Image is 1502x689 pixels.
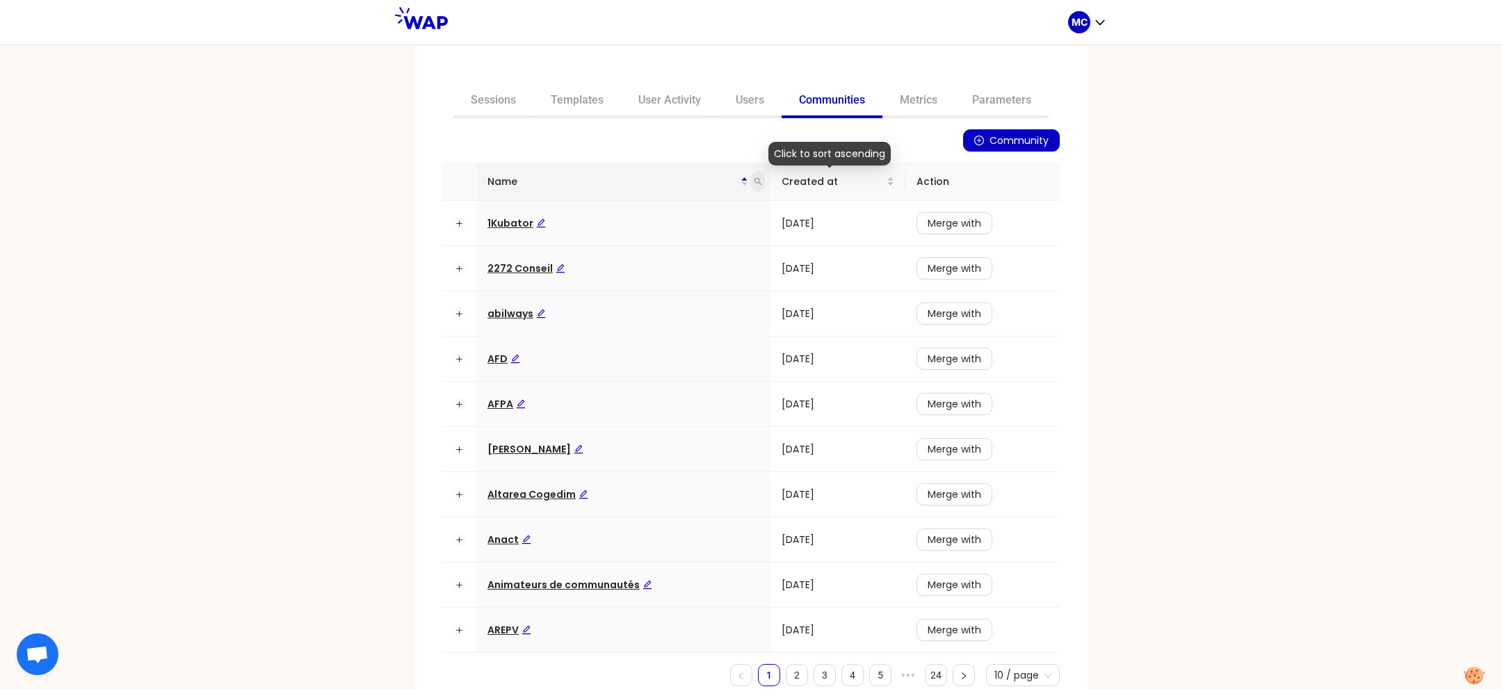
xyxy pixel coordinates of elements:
[751,171,765,192] span: search
[770,382,906,427] td: [DATE]
[870,665,891,686] a: 5
[897,664,919,686] li: Next 5 Pages
[782,174,887,189] span: Created at
[536,216,546,231] div: Edit
[905,163,1060,201] th: Action
[1072,15,1088,29] p: MC
[487,352,520,366] span: AFD
[916,528,992,551] button: Merge with
[916,619,992,641] button: Merge with
[574,441,583,457] div: Edit
[454,624,465,635] button: Expand row
[841,664,864,686] li: 4
[770,201,906,246] td: [DATE]
[487,623,531,637] span: AREPV
[536,218,546,228] span: edit
[487,307,546,321] span: abilways
[882,85,955,118] a: Metrics
[1068,11,1107,33] button: MC
[990,133,1049,148] span: Community
[928,577,981,592] span: Merge with
[487,216,546,230] span: 1Kubator
[916,257,992,279] button: Merge with
[955,85,1049,118] a: Parameters
[916,212,992,234] button: Merge with
[454,534,465,545] button: Expand row
[533,85,621,118] a: Templates
[928,216,981,231] span: Merge with
[718,85,782,118] a: Users
[516,396,526,412] div: Edit
[730,664,752,686] button: left
[928,351,981,366] span: Merge with
[487,442,583,456] a: [PERSON_NAME]Edit
[770,517,906,562] td: [DATE]
[487,261,565,275] a: 2272 ConseilEdit
[643,577,652,592] div: Edit
[454,353,465,364] button: Expand row
[454,218,465,229] button: Expand row
[770,562,906,608] td: [DATE]
[454,444,465,455] button: Expand row
[928,261,981,276] span: Merge with
[770,427,906,472] td: [DATE]
[770,291,906,337] td: [DATE]
[579,489,588,499] span: edit
[928,487,981,502] span: Merge with
[454,308,465,319] button: Expand row
[916,438,992,460] button: Merge with
[916,302,992,325] button: Merge with
[522,622,531,638] div: Edit
[974,136,984,147] span: plus-circle
[928,441,981,457] span: Merge with
[758,664,780,686] li: 1
[786,664,808,686] li: 2
[730,664,752,686] li: Previous Page
[17,633,58,675] div: Ouvrir le chat
[737,672,745,680] span: left
[487,352,520,366] a: AFDEdit
[770,246,906,291] td: [DATE]
[770,337,906,382] td: [DATE]
[759,665,780,686] a: 1
[487,533,531,546] span: Anact
[454,579,465,590] button: Expand row
[963,129,1060,152] button: plus-circleCommunity
[487,623,531,637] a: AREPVEdit
[953,664,975,686] button: right
[487,174,741,189] span: Name
[770,472,906,517] td: [DATE]
[487,487,588,501] a: Altarea CogedimEdit
[928,622,981,638] span: Merge with
[869,664,891,686] li: 5
[928,396,981,412] span: Merge with
[579,487,588,502] div: Edit
[786,665,807,686] a: 2
[454,263,465,274] button: Expand row
[516,399,526,409] span: edit
[994,665,1051,686] span: 10 / page
[928,532,981,547] span: Merge with
[522,535,531,544] span: edit
[487,578,652,592] a: Animateurs de communautésEdit
[621,85,718,118] a: User Activity
[556,264,565,273] span: edit
[926,665,946,686] a: 24
[768,142,891,165] div: Click to sort ascending
[536,309,546,318] span: edit
[487,216,546,230] a: 1KubatorEdit
[556,261,565,276] div: Edit
[770,608,906,653] td: [DATE]
[536,306,546,321] div: Edit
[487,533,531,546] a: AnactEdit
[916,393,992,415] button: Merge with
[454,398,465,410] button: Expand row
[897,664,919,686] span: •••
[916,574,992,596] button: Merge with
[643,580,652,590] span: edit
[522,625,531,635] span: edit
[925,664,947,686] li: 24
[454,489,465,500] button: Expand row
[487,307,546,321] a: abilwaysEdit
[916,348,992,370] button: Merge with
